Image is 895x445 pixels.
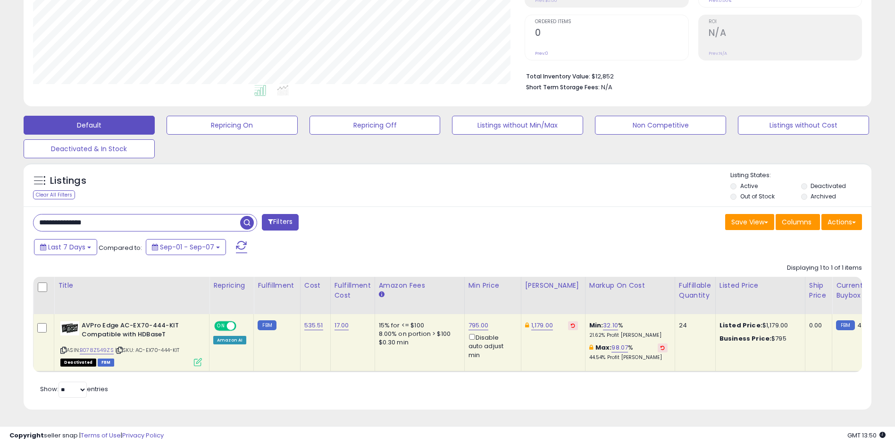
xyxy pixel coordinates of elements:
small: Prev: N/A [709,51,727,56]
button: Save View [725,214,774,230]
small: FBM [836,320,854,330]
a: B078Z549ZS [80,346,114,354]
h2: N/A [709,27,862,40]
a: 17.00 [335,321,349,330]
div: Current Buybox Price [836,281,885,300]
p: 21.62% Profit [PERSON_NAME] [589,332,668,339]
span: OFF [235,322,250,330]
button: Listings without Min/Max [452,116,583,135]
a: Privacy Policy [122,431,164,440]
button: Deactivated & In Stock [24,139,155,158]
b: Min: [589,321,603,330]
div: % [589,343,668,361]
b: Total Inventory Value: [526,72,590,80]
div: Disable auto adjust min [468,332,514,359]
div: Fulfillable Quantity [679,281,711,300]
button: Listings without Cost [738,116,869,135]
button: Default [24,116,155,135]
span: 2025-09-15 13:50 GMT [847,431,886,440]
div: 24 [679,321,708,330]
span: Last 7 Days [48,242,85,252]
span: Columns [782,217,811,227]
span: All listings that are unavailable for purchase on Amazon for any reason other than out-of-stock [60,359,96,367]
div: $795 [719,334,798,343]
div: Amazon AI [213,336,246,344]
b: AVPro Edge AC-EX70-444-KIT Compatible with HDBaseT [82,321,196,341]
a: 535.51 [304,321,323,330]
small: Prev: 0 [535,51,548,56]
div: $1,179.00 [719,321,798,330]
div: 8.00% on portion > $100 [379,330,457,338]
b: Listed Price: [719,321,762,330]
div: % [589,321,668,339]
button: Columns [776,214,820,230]
button: Non Competitive [595,116,726,135]
span: Sep-01 - Sep-07 [160,242,214,252]
span: ON [215,322,227,330]
a: Terms of Use [81,431,121,440]
button: Repricing Off [309,116,441,135]
div: $0.30 min [379,338,457,347]
th: The percentage added to the cost of goods (COGS) that forms the calculator for Min & Max prices. [585,277,675,314]
b: Short Term Storage Fees: [526,83,600,91]
b: Business Price: [719,334,771,343]
div: Cost [304,281,326,291]
button: Filters [262,214,299,231]
div: Fulfillment Cost [335,281,371,300]
small: FBM [258,320,276,330]
img: 51KE+ArS6LL._SL40_.jpg [60,321,79,335]
strong: Copyright [9,431,44,440]
span: Compared to: [99,243,142,252]
div: Displaying 1 to 1 of 1 items [787,264,862,273]
span: ROI [709,19,862,25]
div: 0.00 [809,321,825,330]
button: Last 7 Days [34,239,97,255]
h2: 0 [535,27,688,40]
div: Markup on Cost [589,281,671,291]
li: $12,852 [526,70,855,81]
div: ASIN: [60,321,202,365]
div: Title [58,281,205,291]
div: Fulfillment [258,281,296,291]
div: Listed Price [719,281,801,291]
div: seller snap | | [9,431,164,440]
a: 98.07 [611,343,628,352]
span: Show: entries [40,385,108,394]
small: Amazon Fees. [379,291,385,299]
label: Deactivated [811,182,846,190]
div: 15% for <= $100 [379,321,457,330]
span: Ordered Items [535,19,688,25]
span: | SKU: AC-EX70-444-KIT [115,346,180,354]
b: Max: [595,343,612,352]
a: 795.00 [468,321,489,330]
span: 439.99 [857,321,878,330]
label: Archived [811,192,836,200]
a: 1,179.00 [531,321,553,330]
div: Repricing [213,281,250,291]
div: Ship Price [809,281,828,300]
h5: Listings [50,174,86,188]
div: [PERSON_NAME] [525,281,581,291]
div: Amazon Fees [379,281,460,291]
button: Actions [821,214,862,230]
span: N/A [601,83,612,92]
button: Repricing On [167,116,298,135]
div: Min Price [468,281,517,291]
div: Clear All Filters [33,190,75,199]
button: Sep-01 - Sep-07 [146,239,226,255]
label: Out of Stock [740,192,775,200]
p: Listing States: [730,171,871,180]
p: 44.54% Profit [PERSON_NAME] [589,354,668,361]
span: FBM [98,359,115,367]
label: Active [740,182,758,190]
a: 32.10 [603,321,618,330]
